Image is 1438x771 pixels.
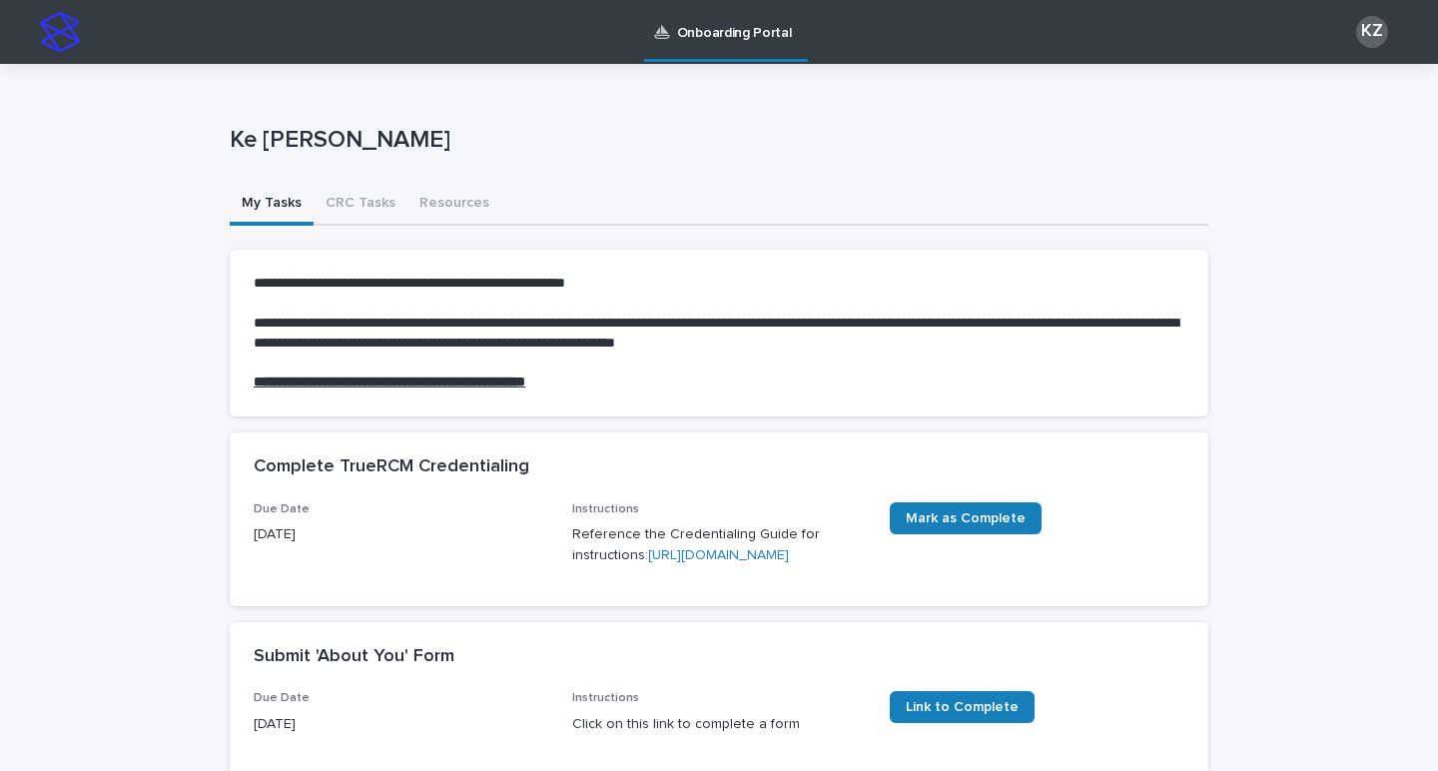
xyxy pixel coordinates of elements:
div: KZ [1356,16,1388,48]
h2: Complete TrueRCM Credentialing [254,456,529,478]
p: Ke [PERSON_NAME] [230,126,1200,155]
button: My Tasks [230,184,314,226]
p: [DATE] [254,714,548,735]
p: Click on this link to complete a form [572,714,867,735]
a: Mark as Complete [890,502,1042,534]
button: Resources [407,184,501,226]
button: CRC Tasks [314,184,407,226]
h2: Submit 'About You' Form [254,646,454,668]
span: Link to Complete [906,700,1019,714]
span: Instructions [572,692,639,704]
img: stacker-logo-s-only.png [40,12,80,52]
span: Mark as Complete [906,511,1026,525]
span: Due Date [254,692,310,704]
p: [DATE] [254,524,548,545]
a: [URL][DOMAIN_NAME] [648,548,789,562]
a: Link to Complete [890,691,1035,723]
span: Due Date [254,503,310,515]
p: Reference the Credentialing Guide for instructions: [572,524,867,566]
span: Instructions [572,503,639,515]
